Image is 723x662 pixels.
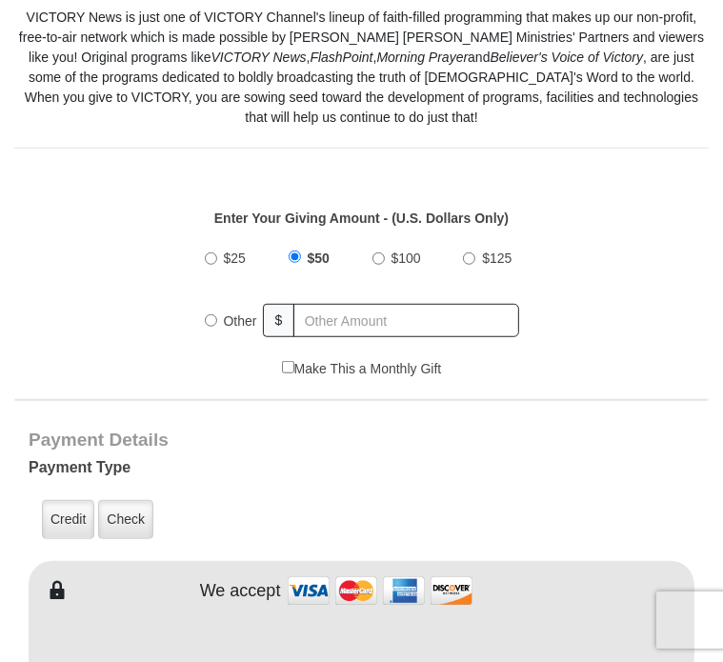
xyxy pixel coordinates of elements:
i: FlashPoint [310,50,372,65]
i: Believer's Voice of Victory [491,50,644,65]
input: Other Amount [293,304,518,337]
span: Other [224,313,257,329]
label: Credit [42,500,94,539]
span: $50 [308,251,330,266]
span: $ [263,304,295,337]
strong: Enter Your Giving Amount - (U.S. Dollars Only) [214,211,509,226]
span: $125 [482,251,512,266]
h5: Payment Type [29,458,694,486]
span: $100 [392,251,421,266]
input: Make This a Monthly Gift [282,361,294,373]
h3: Payment Details [29,430,694,451]
img: credit cards accepted [285,571,475,612]
i: Morning Prayer [377,50,469,65]
label: Make This a Monthly Gift [282,359,442,379]
div: VICTORY News is just one of VICTORY Channel's lineup of faith-filled programming that makes up ou... [14,8,709,128]
label: Check [98,500,153,539]
span: $25 [224,251,246,266]
i: VICTORY News [211,50,306,65]
h4: We accept [200,581,281,602]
